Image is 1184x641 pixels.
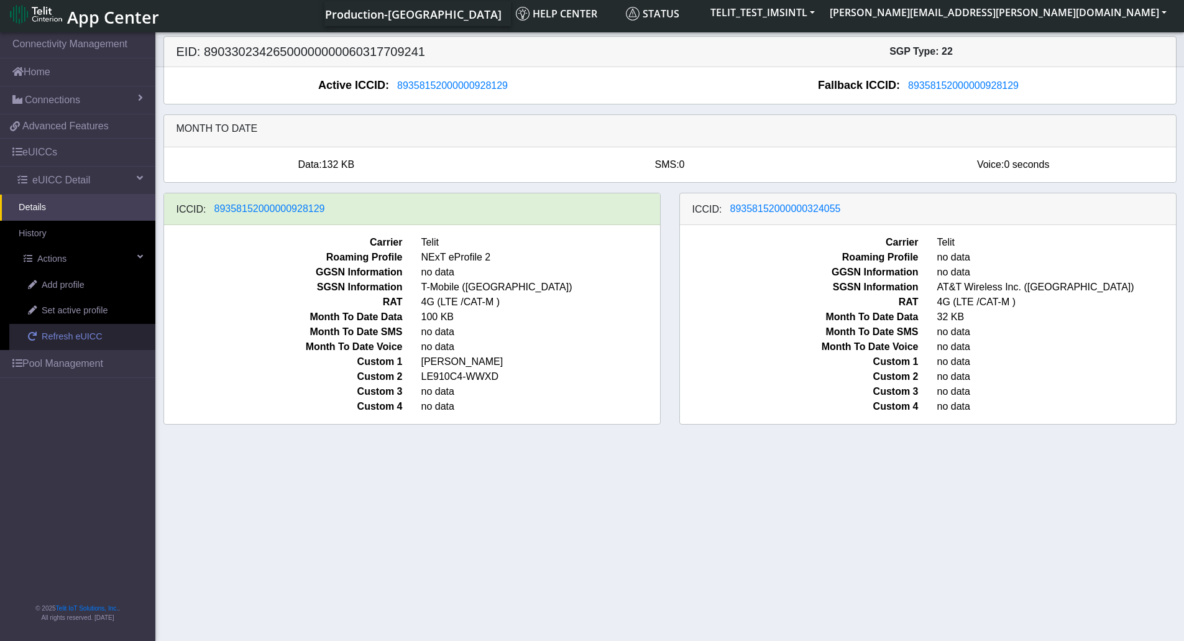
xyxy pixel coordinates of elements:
span: Month To Date Data [155,310,412,325]
span: Roaming Profile [155,250,412,265]
span: 89358152000000324055 [730,203,841,214]
span: GGSN Information [671,265,928,280]
span: RAT [671,295,928,310]
span: 100 KB [412,310,669,325]
span: no data [412,339,669,354]
span: Advanced Features [22,119,109,134]
span: Custom 3 [155,384,412,399]
h5: EID: 89033023426500000000060317709241 [167,44,670,59]
span: Voice: [977,159,1004,170]
span: App Center [67,6,159,29]
span: Production-[GEOGRAPHIC_DATA] [325,7,502,22]
a: Add profile [9,272,155,298]
span: Set active profile [42,304,108,318]
a: Refresh eUICC [9,324,155,350]
span: no data [412,384,669,399]
span: Custom 3 [671,384,928,399]
span: Actions [37,252,67,266]
span: eUICC Detail [32,173,90,188]
span: Carrier [671,235,928,250]
span: Telit [412,235,669,250]
span: Custom 4 [671,399,928,414]
a: Telit IoT Solutions, Inc. [56,605,118,612]
span: Custom 4 [155,399,412,414]
a: Actions [5,246,155,272]
button: 89358152000000928129 [206,201,333,217]
span: 89358152000000928129 [214,203,325,214]
span: Carrier [155,235,412,250]
img: logo-telit-cinterion-gw-new.png [10,4,62,24]
span: NExT eProfile 2 [412,250,669,265]
span: Refresh eUICC [42,330,103,344]
span: RAT [155,295,412,310]
span: no data [412,265,669,280]
span: SGP Type: 22 [889,46,953,57]
span: Fallback ICCID: [818,77,900,94]
span: Month To Date Voice [671,339,928,354]
a: eUICC Detail [5,167,155,194]
a: Your current platform instance [324,1,501,26]
span: Custom 1 [671,354,928,369]
button: TELIT_TEST_IMSINTL [703,1,822,24]
img: status.svg [626,7,640,21]
button: 89358152000000928129 [389,78,516,94]
h6: ICCID: [177,203,206,215]
span: 132 KB [322,159,354,170]
span: Custom 2 [671,369,928,384]
img: knowledge.svg [516,7,530,21]
span: no data [412,325,669,339]
span: no data [412,399,669,414]
span: Month To Date SMS [671,325,928,339]
h6: ICCID: [692,203,722,215]
h6: Month to date [177,122,1163,134]
button: 89358152000000928129 [900,78,1027,94]
span: GGSN Information [155,265,412,280]
span: Connections [25,93,80,108]
span: Roaming Profile [671,250,928,265]
span: LE910C4-WWXD [412,369,669,384]
a: Help center [511,1,621,26]
span: [PERSON_NAME] [412,354,669,369]
button: [PERSON_NAME][EMAIL_ADDRESS][PERSON_NAME][DOMAIN_NAME] [822,1,1174,24]
span: Active ICCID: [318,77,389,94]
span: Month To Date SMS [155,325,412,339]
a: App Center [10,1,157,27]
span: Custom 1 [155,354,412,369]
span: SMS: [654,159,679,170]
a: Set active profile [9,298,155,324]
span: Help center [516,7,597,21]
span: Month To Date Voice [155,339,412,354]
span: Data: [298,159,321,170]
span: Month To Date Data [671,310,928,325]
span: 89358152000000928129 [908,80,1019,91]
span: Custom 2 [155,369,412,384]
span: 89358152000000928129 [397,80,508,91]
span: 0 seconds [1004,159,1049,170]
span: Status [626,7,679,21]
button: 89358152000000324055 [722,201,849,217]
span: 0 [679,159,685,170]
span: Add profile [42,279,85,292]
span: SGSN Information [155,280,412,295]
a: Status [621,1,703,26]
span: SGSN Information [671,280,928,295]
span: T-Mobile ([GEOGRAPHIC_DATA]) [412,280,669,295]
span: 4G (LTE /CAT-M ) [412,295,669,310]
